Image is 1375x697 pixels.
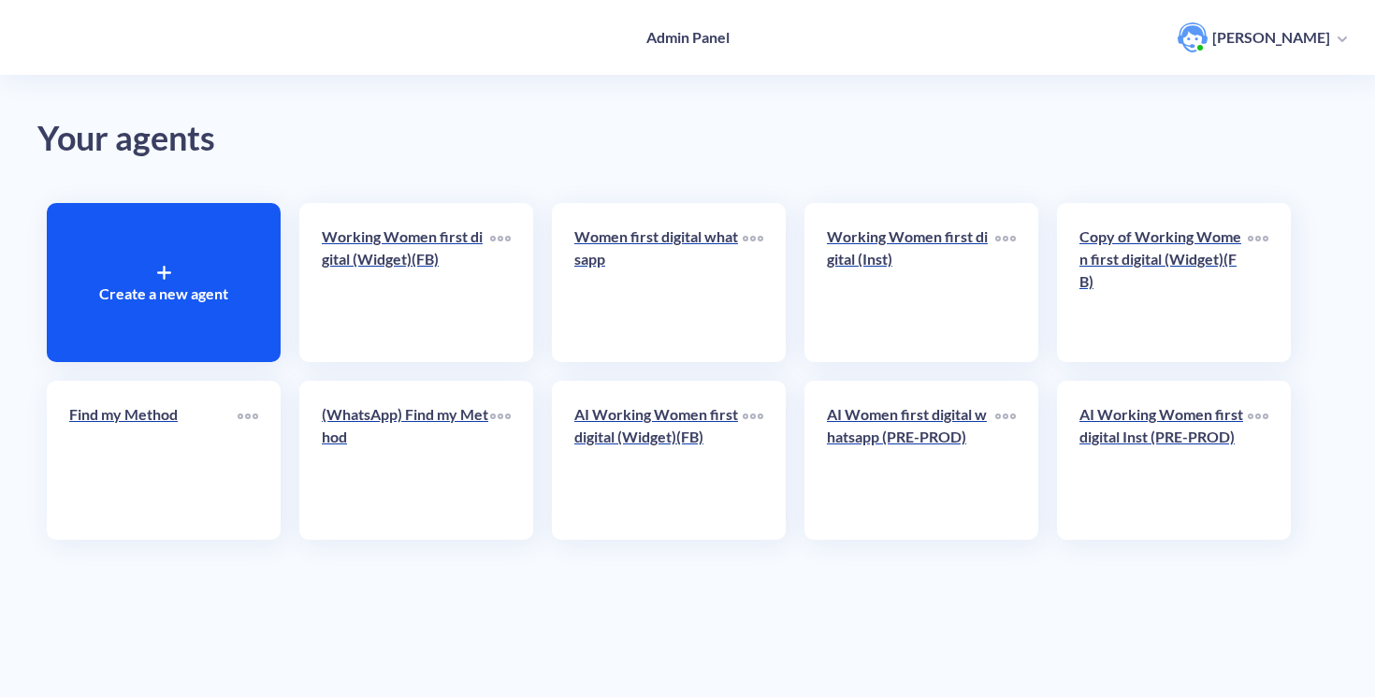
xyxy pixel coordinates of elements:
a: Women first digital whatsapp [574,225,743,340]
a: AI Women first digital whatsapp (PRE-PROD) [827,403,995,517]
p: [PERSON_NAME] [1212,27,1330,48]
p: AI Working Women first digital (Widget)(FB) [574,403,743,448]
a: AI Working Women first digital Inst (PRE-PROD) [1079,403,1248,517]
p: AI Women first digital whatsapp (PRE-PROD) [827,403,995,448]
a: AI Working Women first digital (Widget)(FB) [574,403,743,517]
h4: Admin Panel [646,28,730,46]
img: user photo [1178,22,1208,52]
p: Find my Method [69,403,238,426]
div: Your agents [37,112,1338,166]
a: Working Women first digital (Widget)(FB) [322,225,490,340]
p: Working Women first digital (Widget)(FB) [322,225,490,270]
button: user photo[PERSON_NAME] [1168,21,1356,54]
p: Copy of Working Women first digital (Widget)(FB) [1079,225,1248,293]
a: Copy of Working Women first digital (Widget)(FB) [1079,225,1248,340]
a: Working Women first digital (Inst) [827,225,995,340]
p: AI Working Women first digital Inst (PRE-PROD) [1079,403,1248,448]
p: Working Women first digital (Inst) [827,225,995,270]
a: Find my Method [69,403,238,517]
p: Women first digital whatsapp [574,225,743,270]
p: (WhatsApp) Find my Method [322,403,490,448]
p: Create a new agent [99,283,228,305]
a: (WhatsApp) Find my Method [322,403,490,517]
